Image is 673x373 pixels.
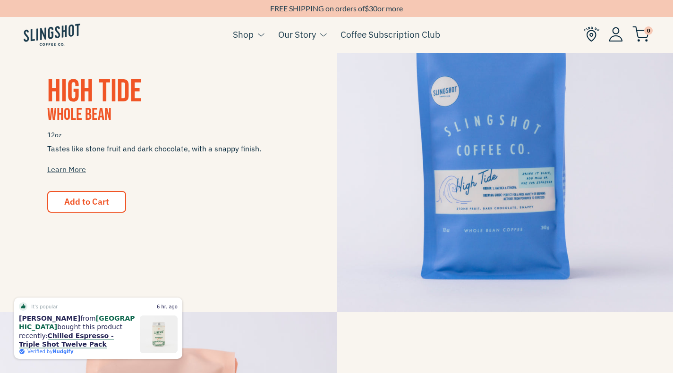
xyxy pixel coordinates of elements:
[632,29,649,40] a: 0
[47,127,290,143] span: 12oz
[341,27,440,41] a: Coffee Subscription Club
[632,26,649,42] img: cart
[278,27,316,41] a: Our Story
[609,27,623,41] img: Account
[47,73,142,111] a: High Tide
[233,27,254,41] a: Shop
[369,4,377,13] span: 30
[47,191,126,213] button: Add to Cart
[584,26,599,42] img: Find Us
[47,105,111,125] span: Whole Bean
[64,196,109,207] span: Add to Cart
[47,165,86,174] a: Learn More
[644,26,653,35] span: 0
[47,143,290,174] span: Tastes like stone fruit and dark chocolate, with a snappy finish.
[365,4,369,13] span: $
